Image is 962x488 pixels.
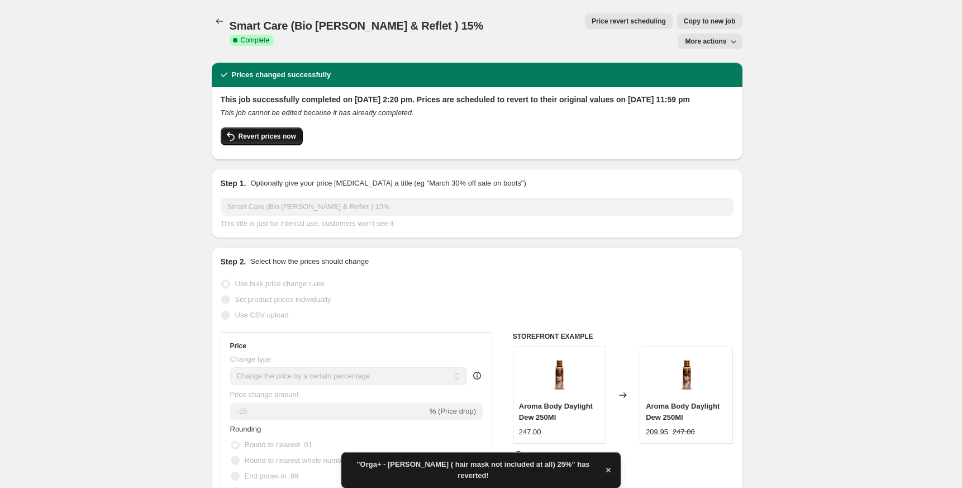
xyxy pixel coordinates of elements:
span: Revert prices now [239,132,296,141]
span: More actions [685,37,726,46]
span: Use bulk price change rules [235,279,325,288]
span: Aroma Body Daylight Dew 250Ml [519,402,593,421]
span: Round to nearest whole number [245,456,348,465]
strike: 247.00 [673,427,695,438]
span: "Orga+ - [PERSON_NAME] ( hair mask not included at all) 25%" has reverted! [348,459,598,481]
span: Round to nearest .01 [245,440,312,449]
h2: Step 1. [221,178,246,189]
span: Smart Care (Bio [PERSON_NAME] & Reflet ) 15% [230,20,484,32]
div: help [472,370,483,381]
span: Aroma Body Daylight Dew 250Ml [646,402,720,421]
h3: Price [230,342,246,350]
button: Price revert scheduling [585,13,673,29]
img: 83268_e6addb70-94ad-4a75-9370-dc194d58069f_80x.webp [664,353,709,397]
span: Change type [230,355,272,363]
img: 83268_e6addb70-94ad-4a75-9370-dc194d58069f_80x.webp [537,353,582,397]
div: 209.95 [646,427,668,438]
span: Complete [241,36,269,45]
span: Price revert scheduling [592,17,666,26]
h2: Prices changed successfully [232,69,331,80]
p: Optionally give your price [MEDICAL_DATA] a title (eg "March 30% off sale on boots") [250,178,526,189]
span: This title is just for internal use, customers won't see it [221,219,394,228]
button: Revert prices now [221,127,303,145]
span: End prices in .99 [245,472,299,480]
h2: This job successfully completed on [DATE] 2:20 pm. Prices are scheduled to revert to their origin... [221,94,734,105]
span: Use CSV upload [235,311,289,319]
span: Set product prices individually [235,295,331,304]
button: More actions [678,34,742,49]
input: -15 [230,402,427,420]
span: Copy to new job [684,17,736,26]
button: Price change jobs [212,13,227,29]
h2: Step 2. [221,256,246,267]
h6: STOREFRONT EXAMPLE [513,332,734,341]
span: % (Price drop) [430,407,476,415]
span: Rounding [230,425,261,433]
button: Copy to new job [677,13,742,29]
p: Select how the prices should change [250,256,369,267]
span: Price change amount [230,390,299,399]
input: 30% off holiday sale [221,198,734,216]
div: 247.00 [519,427,541,438]
i: This job cannot be edited because it has already completed. [221,108,414,117]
